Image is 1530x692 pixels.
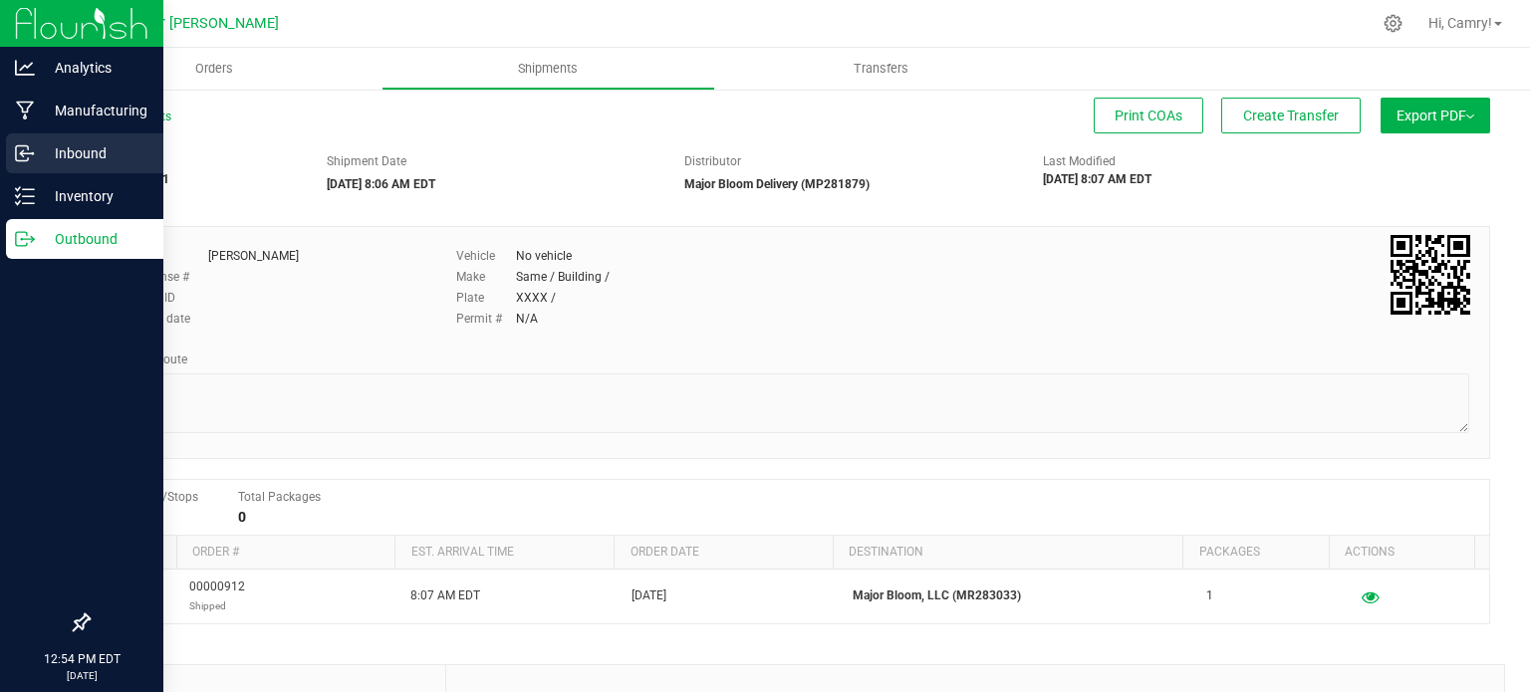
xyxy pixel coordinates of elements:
div: Manage settings [1381,14,1405,33]
span: Shipment # [88,152,297,170]
strong: 0 [238,509,246,525]
inline-svg: Inventory [15,186,35,206]
p: 12:54 PM EDT [9,650,154,668]
div: [PERSON_NAME] [208,247,299,265]
p: Inventory [35,184,154,208]
p: Analytics [35,56,154,80]
div: XXXX / [516,289,556,307]
th: Order # [176,536,395,570]
span: [DATE] [632,586,666,605]
qrcode: 20250925-001 [1391,235,1470,315]
th: Actions [1329,536,1474,570]
label: Vehicle [456,247,516,265]
label: Shipment Date [327,152,406,170]
p: Inbound [35,141,154,165]
span: Shipments [491,60,605,78]
label: Distributor [684,152,741,170]
a: Orders [48,48,382,90]
inline-svg: Analytics [15,58,35,78]
div: No vehicle [516,247,572,265]
span: 1 [1206,586,1213,605]
inline-svg: Manufacturing [15,101,35,120]
p: Shipped [189,596,245,615]
strong: [DATE] 8:07 AM EDT [1043,172,1151,186]
label: Last Modified [1043,152,1116,170]
strong: [DATE] 8:06 AM EDT [327,177,435,191]
th: Est. arrival time [394,536,614,570]
span: 8:07 AM EDT [410,586,480,605]
span: Major [PERSON_NAME] [128,15,279,32]
p: Major Bloom, LLC (MR283033) [853,586,1182,605]
inline-svg: Inbound [15,143,35,163]
img: Scan me! [1391,235,1470,315]
inline-svg: Outbound [15,229,35,249]
label: Plate [456,289,516,307]
th: Order date [614,536,833,570]
button: Create Transfer [1221,98,1361,133]
a: Shipments [382,48,715,90]
th: Packages [1182,536,1328,570]
label: Make [456,268,516,286]
span: Print COAs [1115,108,1182,123]
p: Outbound [35,227,154,251]
span: Total Packages [238,490,321,504]
span: Export PDF [1397,108,1474,123]
th: Destination [833,536,1182,570]
span: Hi, Camry! [1428,15,1492,31]
span: Orders [168,60,260,78]
label: Permit # [456,310,516,328]
button: Print COAs [1094,98,1203,133]
div: N/A [516,310,538,328]
button: Export PDF [1381,98,1490,133]
div: Same / Building / [516,268,610,286]
span: 00000912 [189,577,245,615]
p: [DATE] [9,668,154,683]
p: Manufacturing [35,99,154,122]
a: Transfers [715,48,1049,90]
span: Create Transfer [1243,108,1339,123]
span: Transfers [827,60,935,78]
strong: Major Bloom Delivery (MP281879) [684,177,870,191]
